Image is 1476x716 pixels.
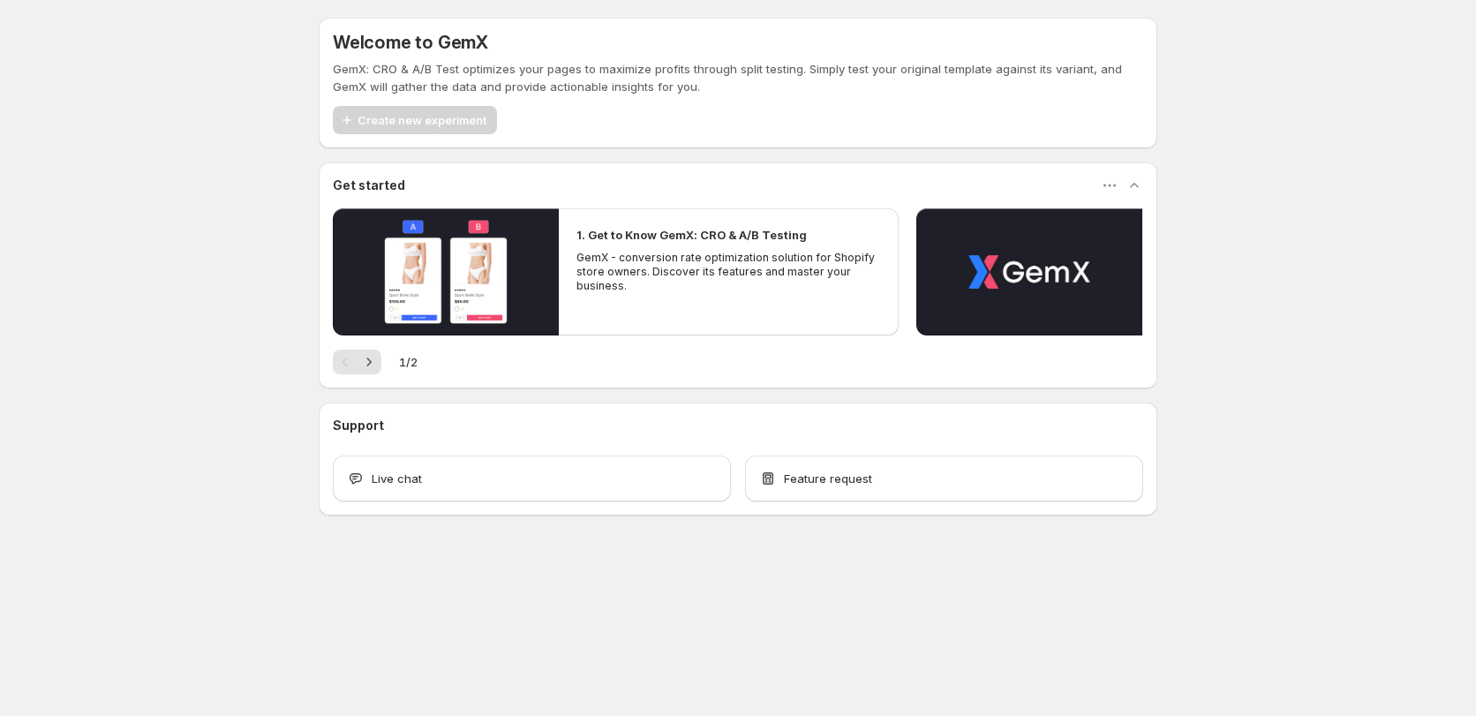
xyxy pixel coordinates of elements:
[333,32,488,53] h5: Welcome to GemX
[576,251,880,293] p: GemX - conversion rate optimization solution for Shopify store owners. Discover its features and ...
[333,60,1143,95] p: GemX: CRO & A/B Test optimizes your pages to maximize profits through split testing. Simply test ...
[784,470,872,487] span: Feature request
[333,208,559,335] button: Play video
[916,208,1142,335] button: Play video
[399,353,418,371] span: 1 / 2
[333,350,381,374] nav: Pagination
[333,417,384,434] h3: Support
[357,350,381,374] button: Next
[372,470,422,487] span: Live chat
[576,226,807,244] h2: 1. Get to Know GemX: CRO & A/B Testing
[333,177,405,194] h3: Get started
